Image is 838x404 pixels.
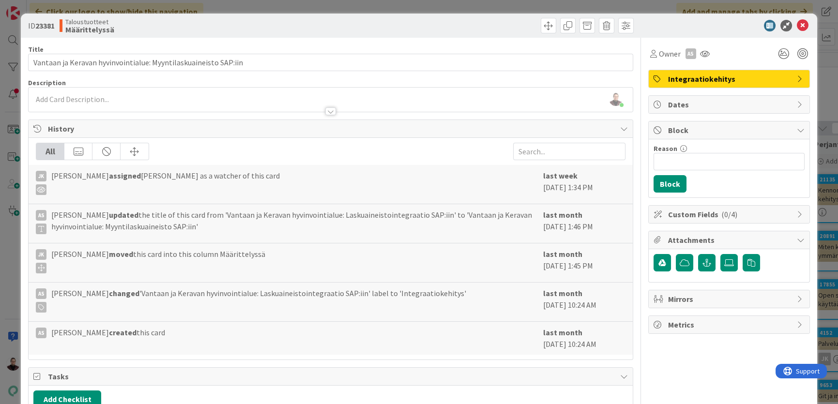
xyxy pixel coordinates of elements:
[51,170,280,195] span: [PERSON_NAME] [PERSON_NAME] as a watcher of this card
[20,1,44,13] span: Support
[28,78,66,87] span: Description
[543,210,582,220] b: last month
[28,54,633,71] input: type card name here...
[654,175,686,193] button: Block
[36,328,46,338] div: AS
[35,21,55,30] b: 23381
[668,209,792,220] span: Custom Fields
[36,171,46,181] div: JK
[543,171,578,180] b: last week
[668,319,792,330] span: Metrics
[109,288,139,298] b: changed
[721,209,737,219] span: ( 0/4 )
[543,249,582,259] b: last month
[654,144,677,153] label: Reason
[543,288,582,298] b: last month
[609,92,623,106] img: GyOPHTWdLeFzhezoR5WqbUuXKKP5xpSS.jpg
[543,328,582,337] b: last month
[51,209,538,234] span: [PERSON_NAME] the title of this card from 'Vantaan ja Keravan hyvinvointialue: Laskuaineistointeg...
[668,99,792,110] span: Dates
[28,45,44,54] label: Title
[659,48,681,60] span: Owner
[543,170,625,199] div: [DATE] 1:34 PM
[543,287,625,316] div: [DATE] 10:24 AM
[543,209,625,238] div: [DATE] 1:46 PM
[28,20,55,31] span: ID
[36,210,46,221] div: AS
[543,248,625,277] div: [DATE] 1:45 PM
[51,287,466,313] span: [PERSON_NAME] 'Vantaan ja Keravan hyvinvointialue: Laskuaineistointegraatio SAP:iin' label to 'In...
[513,143,625,160] input: Search...
[668,124,792,136] span: Block
[51,248,265,273] span: [PERSON_NAME] this card into this column Määrittelyssä
[65,26,114,33] b: Määrittelyssä
[668,73,792,85] span: Integraatiokehitys
[65,18,114,26] span: Taloustuotteet
[36,143,64,160] div: All
[109,249,133,259] b: moved
[686,48,696,59] div: AS
[668,234,792,246] span: Attachments
[109,171,141,180] b: assigned
[48,371,615,382] span: Tasks
[51,327,165,338] span: [PERSON_NAME] this card
[668,293,792,305] span: Mirrors
[36,288,46,299] div: AS
[543,327,625,350] div: [DATE] 10:24 AM
[109,210,138,220] b: updated
[36,249,46,260] div: JK
[109,328,137,337] b: created
[48,123,615,135] span: History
